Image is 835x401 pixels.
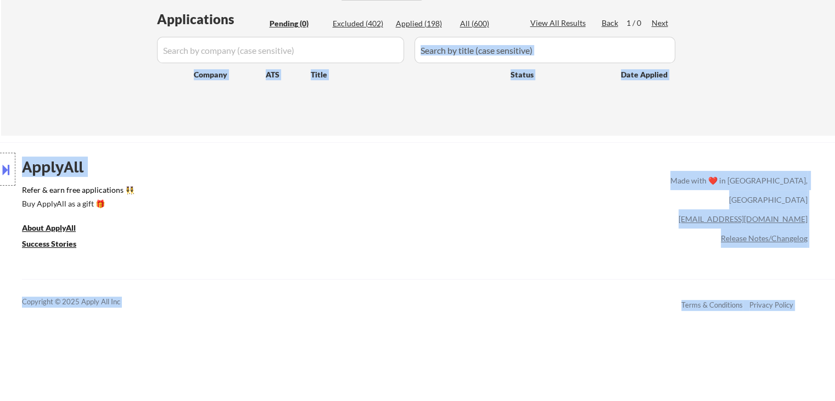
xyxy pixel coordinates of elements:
[460,18,515,29] div: All (600)
[414,37,675,63] input: Search by title (case sensitive)
[626,18,652,29] div: 1 / 0
[311,69,500,80] div: Title
[749,300,793,309] a: Privacy Policy
[157,37,404,63] input: Search by company (case sensitive)
[194,69,266,80] div: Company
[266,69,311,80] div: ATS
[157,13,266,26] div: Applications
[721,233,808,243] a: Release Notes/Changelog
[666,171,808,209] div: Made with ❤️ in [GEOGRAPHIC_DATA], [GEOGRAPHIC_DATA]
[22,297,148,308] div: Copyright © 2025 Apply All Inc
[530,18,589,29] div: View All Results
[679,214,808,224] a: [EMAIL_ADDRESS][DOMAIN_NAME]
[22,186,441,198] a: Refer & earn free applications 👯‍♀️
[270,18,324,29] div: Pending (0)
[602,18,619,29] div: Back
[333,18,388,29] div: Excluded (402)
[621,69,669,80] div: Date Applied
[681,300,743,309] a: Terms & Conditions
[652,18,669,29] div: Next
[511,64,605,84] div: Status
[396,18,451,29] div: Applied (198)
